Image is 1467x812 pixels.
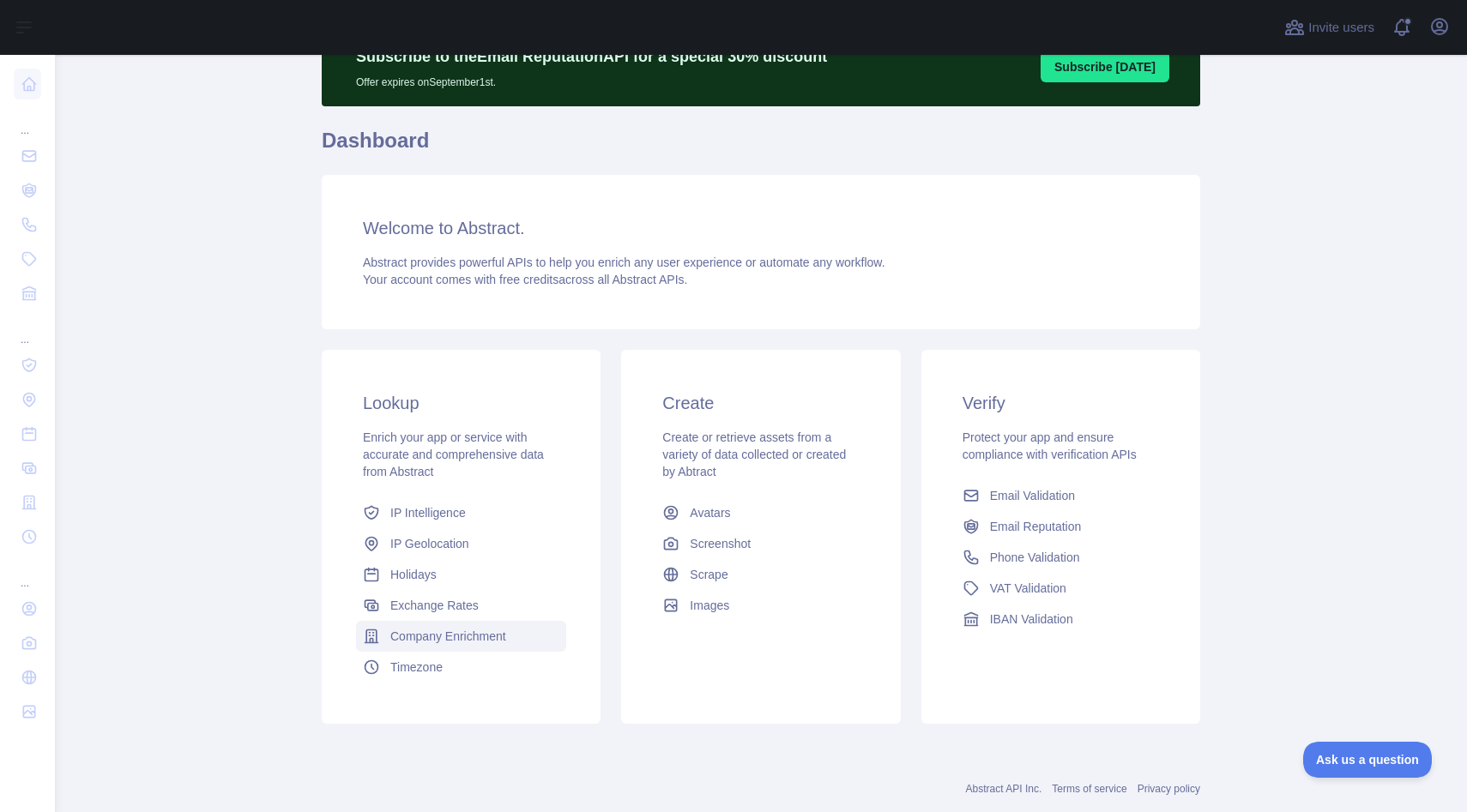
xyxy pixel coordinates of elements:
a: Terms of service [1052,783,1126,795]
span: Avatars [690,504,730,521]
span: IP Geolocation [390,535,469,552]
a: Scrape [655,559,866,590]
iframe: Toggle Customer Support [1303,742,1433,778]
h1: Dashboard [322,127,1200,168]
span: Holidays [390,566,437,583]
a: IP Geolocation [356,528,566,559]
a: Abstract API Inc. [966,783,1042,795]
span: Email Validation [990,487,1075,504]
span: Company Enrichment [390,628,506,645]
div: ... [14,103,41,137]
a: Timezone [356,652,566,683]
a: Images [655,590,866,621]
a: IP Intelligence [356,497,566,528]
a: VAT Validation [956,573,1166,604]
span: IP Intelligence [390,504,466,521]
span: Protect your app and ensure compliance with verification APIs [963,430,1137,461]
a: IBAN Validation [956,604,1166,635]
a: Company Enrichment [356,621,566,652]
span: VAT Validation [990,580,1066,597]
p: Subscribe to the Email Reputation API for a special 30 % discount [356,45,827,69]
p: Offer expires on September 1st. [356,69,827,89]
a: Email Validation [956,480,1166,511]
span: Exchange Rates [390,597,479,614]
span: Images [690,597,729,614]
span: Invite users [1308,18,1374,38]
div: ... [14,556,41,590]
span: Scrape [690,566,727,583]
span: free credits [499,273,558,286]
h3: Lookup [363,391,559,415]
span: IBAN Validation [990,611,1073,628]
h3: Welcome to Abstract. [363,216,1159,240]
span: Enrich your app or service with accurate and comprehensive data from Abstract [363,430,544,478]
button: Invite users [1281,14,1378,41]
span: Create or retrieve assets from a variety of data collected or created by Abtract [662,430,846,478]
button: Subscribe [DATE] [1041,51,1169,82]
span: Your account comes with across all Abstract APIs. [363,273,687,286]
a: Email Reputation [956,511,1166,542]
a: Exchange Rates [356,590,566,621]
h3: Create [662,391,859,415]
span: Screenshot [690,535,751,552]
a: Privacy policy [1138,783,1200,795]
a: Screenshot [655,528,866,559]
a: Holidays [356,559,566,590]
a: Phone Validation [956,542,1166,573]
span: Email Reputation [990,518,1082,535]
span: Abstract provides powerful APIs to help you enrich any user experience or automate any workflow. [363,256,885,269]
a: Avatars [655,497,866,528]
span: Phone Validation [990,549,1080,566]
h3: Verify [963,391,1159,415]
span: Timezone [390,659,443,676]
div: ... [14,312,41,346]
